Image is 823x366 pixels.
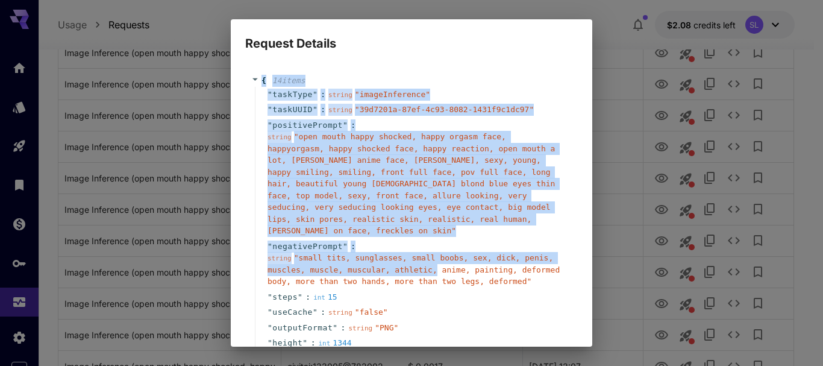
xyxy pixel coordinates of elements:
[328,106,352,114] span: string
[321,104,325,116] span: :
[272,104,313,116] span: taskUUID
[268,292,272,301] span: "
[311,337,316,349] span: :
[333,323,337,332] span: "
[328,309,352,317] span: string
[261,75,266,87] span: {
[313,308,318,317] span: "
[318,337,351,349] div: 1344
[272,241,343,253] span: negativePrompt
[268,323,272,332] span: "
[272,291,298,303] span: steps
[321,89,325,101] span: :
[231,19,592,53] h2: Request Details
[272,337,302,349] span: height
[272,119,343,131] span: positivePrompt
[343,242,348,251] span: "
[328,91,352,99] span: string
[268,308,272,317] span: "
[313,90,318,99] span: "
[313,294,325,301] span: int
[355,90,430,99] span: " imageInference "
[268,253,560,286] span: " small tits, sunglasses, small boobs, sex, dick, penis, muscles, muscle, muscular, athletic, ani...
[302,338,307,347] span: "
[341,322,346,334] span: :
[272,306,313,318] span: useCache
[298,292,302,301] span: "
[318,339,330,347] span: int
[351,241,355,253] span: :
[268,121,272,130] span: "
[268,133,292,141] span: string
[268,132,555,235] span: " open mouth happy shocked, happy orgasm face, happyorgasm, happy shocked face, happy reaction, o...
[268,338,272,347] span: "
[268,242,272,251] span: "
[313,291,337,303] div: 15
[348,324,372,332] span: string
[343,121,348,130] span: "
[268,105,272,114] span: "
[321,306,325,318] span: :
[355,308,388,317] span: " false "
[355,105,534,114] span: " 39d7201a-87ef-4c93-8082-1431f9c1dc97 "
[272,89,313,101] span: taskType
[351,119,355,131] span: :
[272,76,305,85] span: 14 item s
[272,322,333,334] span: outputFormat
[268,254,292,262] span: string
[305,291,310,303] span: :
[375,323,398,332] span: " PNG "
[313,105,318,114] span: "
[268,90,272,99] span: "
